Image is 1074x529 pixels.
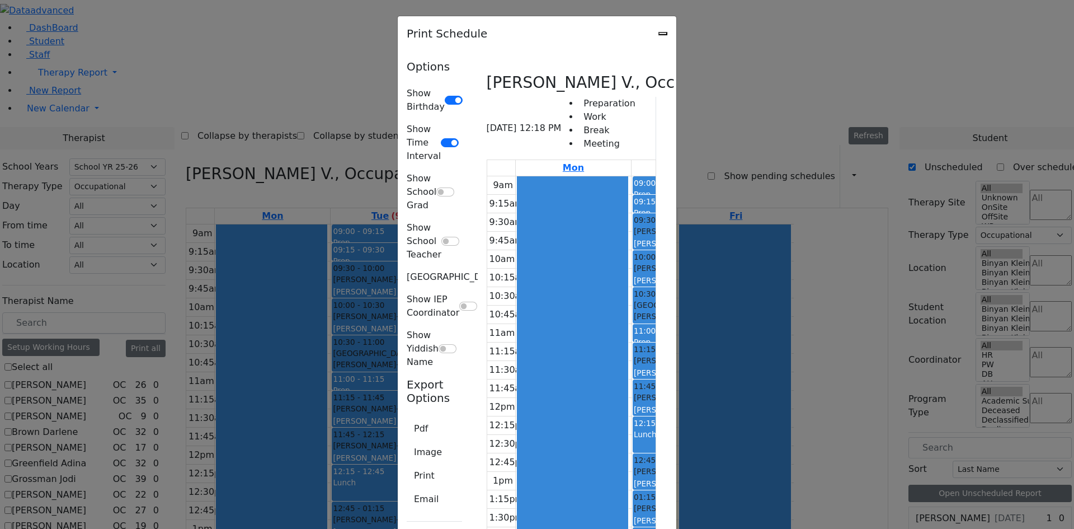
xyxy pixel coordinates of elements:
li: Work [579,110,635,124]
div: 10:45am [487,308,532,321]
div: 9:30am [487,216,526,229]
span: [DATE] 12:18 PM [487,121,562,135]
div: 1:30pm [487,511,526,525]
div: [PERSON_NAME] [634,466,743,477]
h5: Options [407,60,462,73]
div: [PERSON_NAME] [634,503,743,514]
div: 9:45am [487,234,526,247]
div: [PERSON_NAME] [634,238,743,249]
div: [PERSON_NAME] (Laibel) [634,404,743,415]
div: [PERSON_NAME] [634,392,743,403]
div: 1:15pm [487,493,526,506]
div: 12:15pm [487,419,532,432]
div: 12:45pm [487,456,532,469]
div: [PERSON_NAME] [634,263,743,274]
div: 9am [491,179,515,192]
div: 11:30am [487,363,532,377]
div: [PERSON_NAME] [634,355,743,366]
span: 01:15 - 01:45 [634,491,685,503]
button: Image [407,442,449,463]
div: 9:15am [487,197,526,210]
label: Show School Teacher [407,221,441,261]
div: 1pm [491,474,515,488]
div: 10:30am [487,289,532,303]
label: Show Time Interval [407,123,441,163]
h5: Print Schedule [407,25,487,42]
div: 11:45am [487,382,532,395]
span: 11:00 - 11:15 [634,326,685,335]
div: 12pm [487,400,517,414]
div: [PERSON_NAME] (Laibel) [634,275,743,286]
span: 11:15 - 11:45 [634,344,685,355]
div: [PERSON_NAME] [634,367,743,378]
div: 11am [487,326,517,340]
div: [PERSON_NAME] [634,478,743,489]
div: Prep [634,189,743,200]
label: [GEOGRAPHIC_DATA] [407,270,501,284]
span: 10:30 - 11:00 [634,288,685,299]
div: [PERSON_NAME] [634,515,743,526]
div: 11:15am [487,345,532,358]
span: [GEOGRAPHIC_DATA] [634,299,714,311]
label: Show School Grad [407,172,436,212]
label: Show Birthday [407,87,445,114]
button: Email [407,489,446,510]
li: Meeting [579,137,635,151]
div: Prep [634,207,743,218]
div: Prep [634,336,743,348]
div: [PERSON_NAME] [634,311,743,322]
li: Break [579,124,635,137]
span: 10:00 - 10:30 [634,251,685,263]
li: Preparation [579,97,635,110]
h5: Export Options [407,378,462,405]
span: 09:00 - 09:15 [634,179,685,188]
span: 11:45 - 12:15 [634,381,685,392]
div: 10am [487,252,517,266]
div: [PERSON_NAME] [634,226,743,237]
div: 10:15am [487,271,532,284]
span: 09:15 - 09:30 [634,197,685,206]
button: Print [407,465,442,486]
span: 12:15 - 12:45 [634,419,685,428]
a: September 8, 2025 [560,160,586,176]
label: Show IEP Coordinator [407,293,459,320]
span: 12:45 - 01:15 [634,455,685,466]
span: 09:30 - 10:00 [634,214,685,226]
h3: [PERSON_NAME] V., Occupational [487,73,748,92]
button: Close [658,32,667,35]
label: Show Yiddish Name [407,329,439,369]
button: Pdf [407,418,435,439]
div: Lunch [634,429,743,440]
div: 12:30pm [487,437,532,451]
